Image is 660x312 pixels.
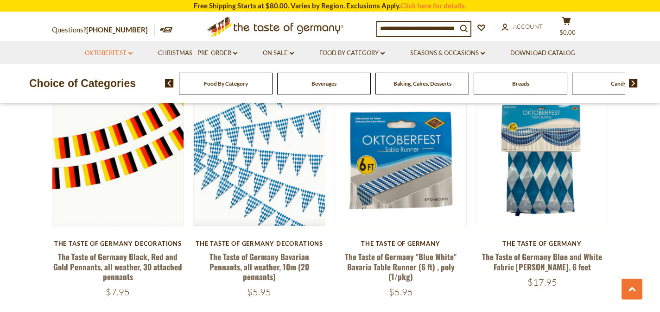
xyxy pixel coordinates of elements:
a: Download Catalog [510,48,575,58]
img: The Taste of Germany Black, Red and Gold Pennants, all weather, 30 attached pennants [52,95,184,226]
a: Food By Category [319,48,385,58]
a: On Sale [263,48,294,58]
img: next arrow [629,79,638,87]
a: Candy [611,80,627,87]
img: previous arrow [165,79,174,87]
img: The Taste of Germany "Blue White" Bavaria Table Runner (6 ft) , poly (1/pkg) [335,95,466,226]
span: $17.95 [527,276,557,288]
a: Account [501,22,543,32]
a: The Taste of Germany Black, Red and Gold Pennants, all weather, 30 attached pennants [53,251,182,282]
span: $5.95 [247,286,271,298]
div: The Taste of Germany [476,240,608,247]
img: The Taste of Germany Blue and White Fabric Bunting, 6 feet [476,95,608,226]
a: Seasons & Occasions [410,48,485,58]
a: [PHONE_NUMBER] [86,25,148,34]
div: The Taste of Germany [335,240,467,247]
a: Click here for details. [400,1,466,10]
span: $0.00 [559,29,576,36]
a: Christmas - PRE-ORDER [158,48,237,58]
span: Account [513,23,543,30]
span: $5.95 [389,286,413,298]
a: The Taste of Germany Bavarian Pennants, all weather, 10m (20 pennants) [209,251,309,282]
a: Food By Category [204,80,248,87]
button: $0.00 [552,17,580,40]
div: The Taste of Germany Decorations [193,240,325,247]
a: Baking, Cakes, Desserts [393,80,451,87]
a: The Taste of Germany "Blue White" Bavaria Table Runner (6 ft) , poly (1/pkg) [345,251,457,282]
a: Beverages [311,80,336,87]
p: Questions? [52,24,155,36]
span: $7.95 [106,286,130,298]
a: Oktoberfest [85,48,133,58]
img: The Taste of Germany Bavarian Pennants, all weather, 10m (20 pennants) [194,95,325,226]
a: The Taste of Germany Blue and White Fabric [PERSON_NAME], 6 feet [482,251,602,272]
a: Breads [512,80,529,87]
div: The Taste of Germany Decorations [52,240,184,247]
